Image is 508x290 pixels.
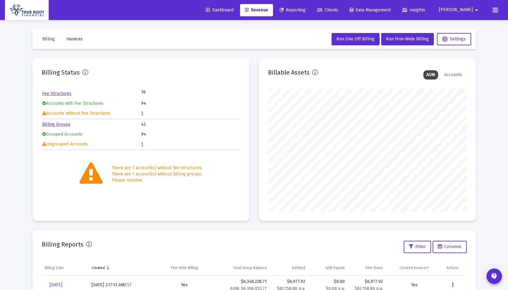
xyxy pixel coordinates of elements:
td: Column Created Invoices? [386,260,443,275]
button: Billing [37,33,60,45]
a: Insights [397,4,430,16]
button: Run One Off Billing [331,33,380,45]
a: 1 [141,111,143,116]
td: Column Billing Date [42,260,88,275]
a: Billing Groups [42,122,71,127]
td: Column Actions [443,260,467,275]
div: $6,977.92 [351,279,383,285]
mat-icon: contact_support [490,272,498,280]
img: Dashboard [10,4,44,16]
small: EST [124,282,131,288]
span: Invoices [66,36,83,42]
a: Reporting [274,4,311,16]
button: Columns [433,241,467,253]
td: Ungrouped Accounts [42,140,141,149]
span: Run One Off Billing [336,36,375,42]
span: Reporting [279,7,306,13]
h2: Billing Status [42,67,80,77]
div: Firm Wide Billing [171,265,198,270]
button: [PERSON_NAME] [432,4,488,16]
td: 94 [141,99,240,108]
mat-icon: arrow_drop_down [473,4,480,16]
div: Yes [160,282,209,288]
span: Data Management [350,7,391,13]
span: Filter [409,244,426,249]
td: Column Firm Share [347,260,386,275]
a: Clients [312,4,343,16]
span: Columns [438,244,461,249]
div: Created [91,265,104,270]
td: Column Created [88,260,156,275]
td: Column Split Payout [308,260,347,275]
span: Insights [402,7,425,13]
div: There are 1 account(s) without billing groups. [112,171,202,177]
div: [DATE] 2:17:13 AM [91,282,153,288]
span: Revenue [245,7,268,13]
span: Settings [442,36,466,42]
a: Dashboard [201,4,238,16]
td: Accounts with Fee Structures [42,99,141,108]
button: Settings [437,33,471,45]
span: Run Firm-Wide Billing [386,36,429,42]
td: 94 [141,130,240,139]
span: Billing [42,36,55,42]
a: Revenue [240,4,273,16]
td: Column Total Group Balance [213,260,270,275]
span: Clients [317,7,338,13]
div: Debited [292,265,305,270]
h2: Billing Reports [42,239,83,249]
a: Data Management [345,4,396,16]
div: Accounts [441,70,465,80]
td: Grouped Accounts [42,130,141,139]
div: Total Group Balance [233,265,267,270]
td: 42 [141,120,240,129]
td: 16 [141,89,190,95]
span: Dashboard [206,7,234,13]
a: 1 [141,141,143,147]
button: Invoices [61,33,87,45]
div: Please resolve. [112,177,202,183]
div: Actions [446,265,459,270]
div: Billing Date [45,265,64,270]
div: $6,977.92 [273,279,305,285]
span: [PERSON_NAME] [439,7,473,13]
td: Accounts without Fee Structures [42,109,141,118]
div: Split Payout [325,265,344,270]
h2: Billable Assets [268,67,310,77]
span: [DATE] [50,282,62,288]
div: AUM [423,70,438,80]
div: Created Invoices? [400,265,429,270]
td: Column Firm Wide Billing [156,260,213,275]
div: Yes [389,282,440,288]
button: Run Firm-Wide Billing [381,33,434,45]
button: Filter [404,241,431,253]
td: Column Debited [270,260,308,275]
a: Fee Structures [42,91,71,96]
div: Firm Share [365,265,383,270]
div: There are 1 account(s) without fee structures. [112,165,202,171]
